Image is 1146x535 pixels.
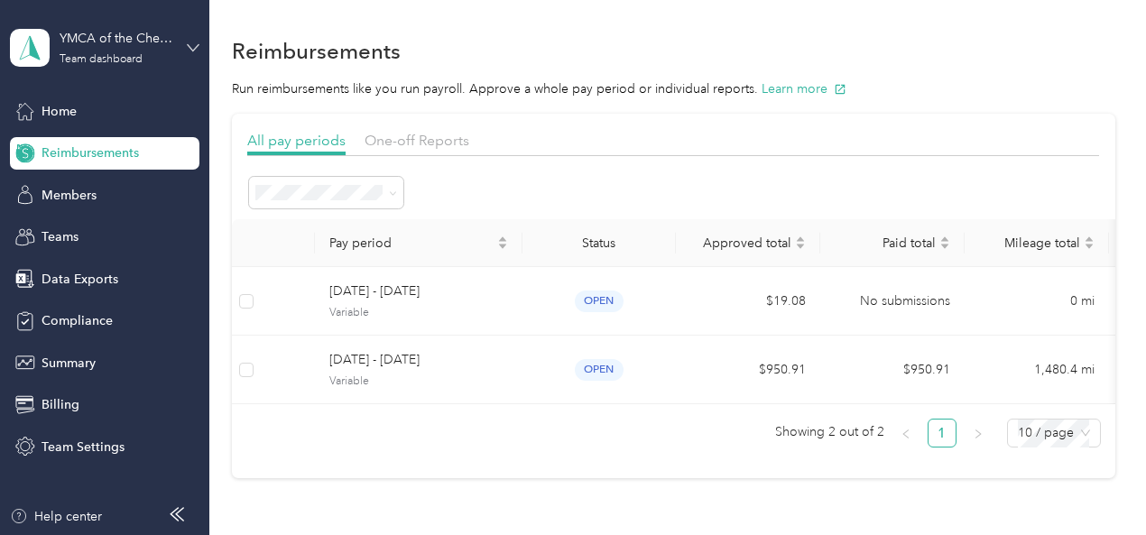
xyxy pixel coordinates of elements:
span: Pay period [329,235,494,251]
th: Approved total [676,219,820,267]
button: Help center [10,507,102,526]
span: Billing [42,395,79,414]
span: All pay periods [247,132,346,149]
span: Summary [42,354,96,373]
div: Team dashboard [60,54,143,65]
span: Home [42,102,77,121]
td: 1,480.4 mi [965,336,1109,404]
li: Previous Page [892,419,920,447]
span: Variable [329,305,508,321]
span: Mileage total [979,235,1080,251]
span: Approved total [690,235,791,251]
div: Status [537,235,661,251]
span: Data Exports [42,270,118,289]
span: caret-up [795,234,806,244]
li: 1 [928,419,957,447]
td: No submissions [820,267,965,336]
span: caret-up [939,234,950,244]
span: Paid total [835,235,936,251]
span: [DATE] - [DATE] [329,281,508,301]
span: Reimbursements [42,143,139,162]
span: Showing 2 out of 2 [775,419,884,446]
li: Next Page [964,419,993,447]
span: Compliance [42,311,113,330]
td: $950.91 [820,336,965,404]
span: Team Settings [42,438,125,457]
span: caret-up [497,234,508,244]
span: caret-down [795,241,806,252]
th: Mileage total [965,219,1109,267]
button: left [892,419,920,447]
span: left [901,429,911,439]
span: caret-down [939,241,950,252]
span: Teams [42,227,79,246]
span: right [973,429,984,439]
span: 10 / page [1018,420,1090,447]
a: 1 [929,420,956,447]
iframe: Everlance-gr Chat Button Frame [1045,434,1146,535]
button: right [964,419,993,447]
td: $19.08 [676,267,820,336]
td: 0 mi [965,267,1109,336]
h1: Reimbursements [232,42,401,60]
span: Members [42,186,97,205]
span: caret-down [497,241,508,252]
button: Learn more [762,79,846,98]
span: caret-up [1084,234,1095,244]
div: Page Size [1007,419,1101,447]
span: One-off Reports [365,132,469,149]
p: Run reimbursements like you run payroll. Approve a whole pay period or individual reports. [232,79,1115,98]
td: $950.91 [676,336,820,404]
div: YMCA of the Chesapeake [60,29,172,48]
th: Paid total [820,219,965,267]
span: open [575,291,624,311]
span: caret-down [1084,241,1095,252]
span: [DATE] - [DATE] [329,350,508,370]
span: open [575,359,624,380]
th: Pay period [315,219,522,267]
span: Variable [329,374,508,390]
